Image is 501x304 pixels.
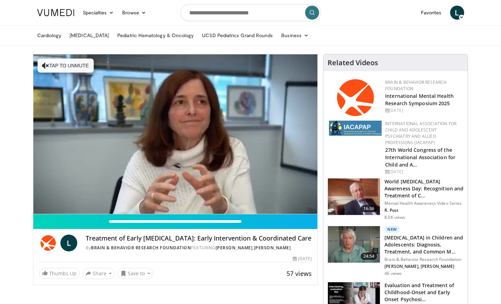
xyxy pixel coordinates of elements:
p: 8.0K views [384,215,405,220]
a: [PERSON_NAME] [254,245,291,251]
a: Favorites [417,6,446,20]
p: Brain & Behavior Research Foundation [384,257,463,262]
img: 6bc95fc0-882d-4061-9ebb-ce70b98f0866.png.150x105_q85_autocrop_double_scale_upscale_version-0.2.png [337,79,374,116]
div: [DATE] [385,107,462,114]
a: 27th World Congress of the International Association for Child and A… [385,147,455,168]
a: Brain & Behavior Research Foundation [91,245,191,251]
div: By FEATURING , [86,245,312,251]
span: 24:54 [361,253,377,260]
img: dad9b3bb-f8af-4dab-abc0-c3e0a61b252e.150x105_q85_crop-smart_upscale.jpg [328,178,380,215]
a: Brain & Behavior Research Foundation [385,79,447,92]
div: [DATE] [385,169,462,175]
p: New [384,226,400,233]
video-js: Video Player [33,54,318,214]
p: Mental Health Awareness Video Series [384,201,463,206]
a: L [60,235,77,251]
a: Browse [118,6,150,20]
div: [DATE] [293,256,312,262]
a: UCSD Pediatrics Grand Rounds [198,28,277,42]
a: L [450,6,464,20]
a: International Mental Health Research Symposium 2025 [385,93,454,107]
span: 16:36 [361,205,377,212]
a: International Association for Child and Adolescent Psychiatry and Allied Professions (IACAPAP) [385,121,456,146]
h3: [MEDICAL_DATA] in Children and Adolescents: Diagnosis, Treatment, and Common M… [384,234,463,255]
h3: Evaluation and Treatment of Childhood-Onset and Early Onset Psychosi… [384,282,463,303]
span: 57 views [286,269,312,278]
h3: World [MEDICAL_DATA] Awareness Day: Recognition and Treatment of C… [384,178,463,199]
img: 2a9917ce-aac2-4f82-acde-720e532d7410.png.150x105_q85_autocrop_double_scale_upscale_version-0.2.png [329,121,382,136]
img: 5b8011c7-1005-4e73-bd4d-717c320f5860.150x105_q85_crop-smart_upscale.jpg [328,226,380,263]
a: [MEDICAL_DATA] [65,28,113,42]
a: Business [277,28,313,42]
h4: Treatment of Early [MEDICAL_DATA]: Early Intervention & Coordinated Care [86,235,312,242]
button: Share [83,268,115,279]
p: R. Post [384,208,463,213]
a: Specialties [79,6,118,20]
a: 24:54 New [MEDICAL_DATA] in Children and Adolescents: Diagnosis, Treatment, and Common M… Brain &... [328,226,463,276]
a: 16:36 World [MEDICAL_DATA] Awareness Day: Recognition and Treatment of C… Mental Health Awareness... [328,178,463,220]
a: Thumbs Up [39,268,80,279]
h4: Related Videos [328,59,378,67]
img: Brain & Behavior Research Foundation [39,235,58,251]
img: VuMedi Logo [37,9,74,16]
input: Search topics, interventions [180,4,321,21]
a: Cardiology [33,28,66,42]
p: [PERSON_NAME], [PERSON_NAME] [384,264,463,269]
button: Tap to unmute [38,59,94,73]
a: [PERSON_NAME] [216,245,253,251]
button: Save to [118,268,153,279]
a: Pediatric Hematology & Oncology [113,28,198,42]
p: 46 views [384,271,402,276]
